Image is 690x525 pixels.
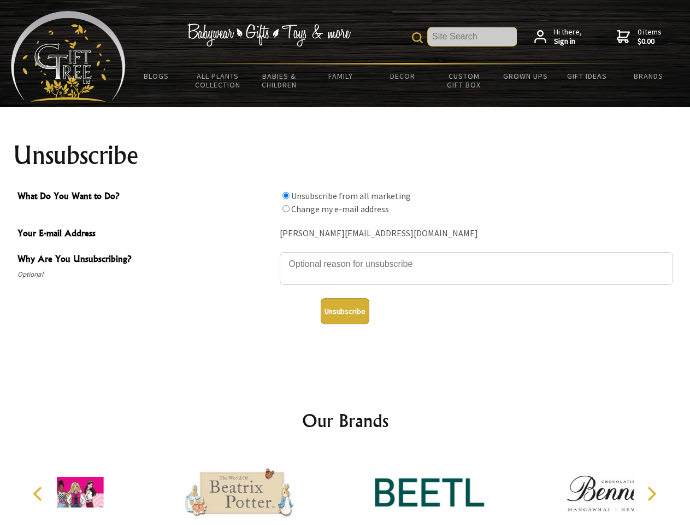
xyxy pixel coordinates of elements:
a: Family [310,65,372,87]
input: What Do You Want to Do? [282,192,290,199]
h1: Unsubscribe [13,142,677,168]
span: Your E-mail Address [17,226,274,242]
textarea: Why Are You Unsubscribing? [280,252,673,285]
a: 0 items$0.00 [617,27,662,46]
a: Brands [618,65,680,87]
a: Babies & Children [249,65,310,96]
span: Hi there, [554,27,582,46]
a: Decor [371,65,433,87]
a: BLOGS [126,65,187,87]
label: Unsubscribe from all marketing [291,190,411,201]
strong: Sign in [554,37,582,46]
button: Next [639,482,663,506]
input: Site Search [428,27,517,46]
button: Previous [27,482,51,506]
span: Why Are You Unsubscribing? [17,252,274,268]
a: Grown Ups [494,65,556,87]
a: Hi there,Sign in [534,27,582,46]
a: Gift Ideas [556,65,618,87]
span: Optional [17,268,274,281]
button: Unsubscribe [321,298,369,324]
input: What Do You Want to Do? [282,205,290,212]
span: What Do You Want to Do? [17,189,274,205]
img: Babyware - Gifts - Toys and more... [11,11,126,102]
a: Custom Gift Box [433,65,495,96]
img: product search [412,32,423,43]
img: Babywear - Gifts - Toys & more [187,24,351,46]
a: All Plants Collection [187,65,249,96]
span: 0 items [638,27,662,46]
label: Change my e-mail address [291,203,389,214]
h2: Our Brands [22,407,669,434]
div: [PERSON_NAME][EMAIL_ADDRESS][DOMAIN_NAME] [280,225,673,242]
strong: $0.00 [638,37,662,46]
